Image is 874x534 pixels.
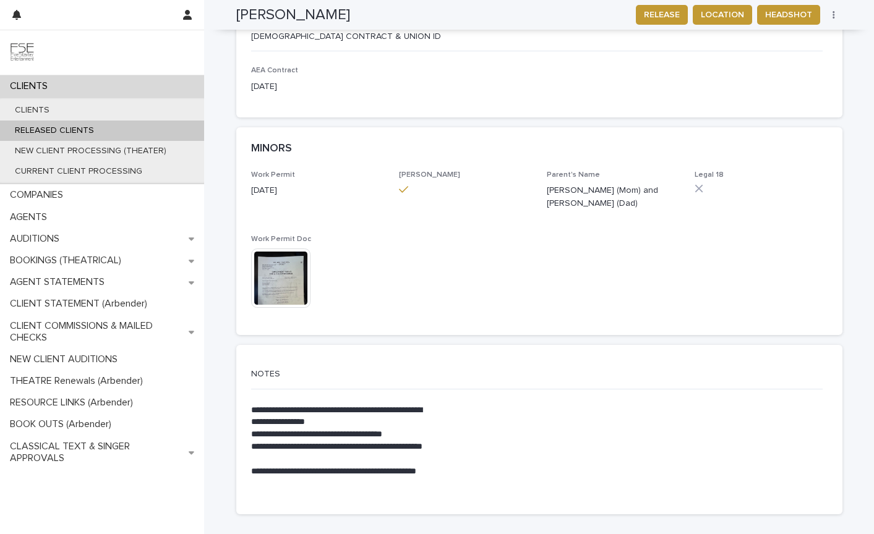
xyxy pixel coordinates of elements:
[5,441,189,464] p: CLASSICAL TEXT & SINGER APPROVALS
[399,171,460,179] span: [PERSON_NAME]
[5,105,59,116] p: CLIENTS
[5,255,131,266] p: BOOKINGS (THEATRICAL)
[5,80,58,92] p: CLIENTS
[251,171,295,179] span: Work Permit
[701,9,744,21] span: LOCATION
[5,276,114,288] p: AGENT STATEMENTS
[251,67,298,74] span: AEA Contract
[251,80,532,93] p: [DATE]
[5,233,69,245] p: AUDITIONS
[765,9,812,21] span: HEADSHOT
[5,320,189,344] p: CLIENT COMMISSIONS & MAILED CHECKS
[5,189,73,201] p: COMPANIES
[695,171,724,179] span: Legal 18
[10,40,35,65] img: 9JgRvJ3ETPGCJDhvPVA5
[5,211,57,223] p: AGENTS
[5,146,176,156] p: NEW CLIENT PROCESSING (THEATER)
[547,184,680,210] p: [PERSON_NAME] (Mom) and [PERSON_NAME] (Dad)
[251,184,384,197] p: [DATE]
[236,6,350,24] h2: [PERSON_NAME]
[251,235,311,243] span: Work Permit Doc
[5,166,152,177] p: CURRENT CLIENT PROCESSING
[251,368,823,379] p: NOTES
[5,354,127,365] p: NEW CLIENT AUDITIONS
[757,5,820,25] button: HEADSHOT
[644,9,680,21] span: RELEASE
[5,397,143,409] p: RESOURCE LINKS (Arbender)
[5,125,104,136] p: RELEASED CLIENTS
[5,298,157,310] p: CLIENT STATEMENT (Arbender)
[251,142,292,156] h2: MINORS
[636,5,688,25] button: RELEASE
[251,31,823,42] p: [DEMOGRAPHIC_DATA] CONTRACT & UNION ID
[693,5,752,25] button: LOCATION
[5,375,153,387] p: THEATRE Renewals (Arbender)
[5,418,121,430] p: BOOK OUTS (Arbender)
[547,171,600,179] span: Parent's Name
